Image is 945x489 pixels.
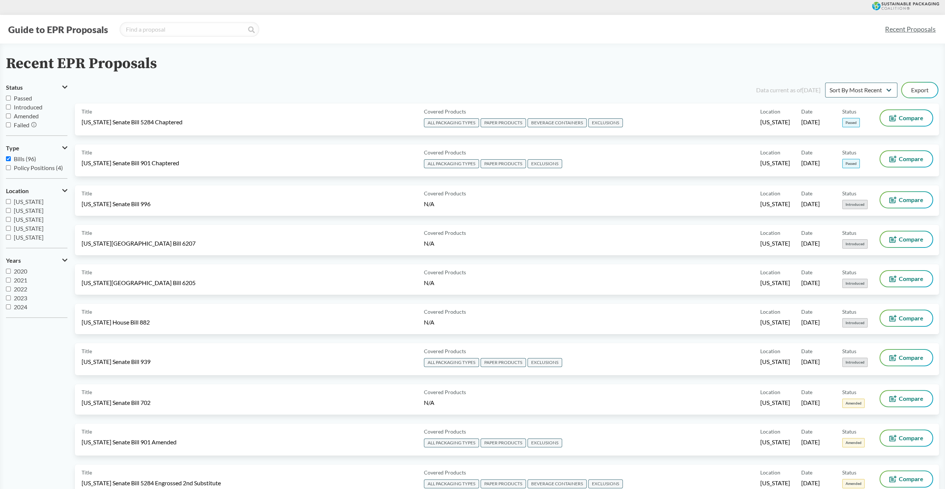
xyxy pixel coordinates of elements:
[842,229,856,237] span: Status
[6,105,11,109] input: Introduced
[82,189,92,197] span: Title
[424,428,466,435] span: Covered Products
[760,118,790,126] span: [US_STATE]
[801,159,820,167] span: [DATE]
[481,118,526,127] span: PAPER PRODUCTS
[6,142,67,154] button: Type
[6,257,21,264] span: Years
[842,318,868,327] span: Introduced
[760,108,780,115] span: Location
[842,428,856,435] span: Status
[481,438,526,447] span: PAPER PRODUCTS
[14,234,44,241] span: [US_STATE]
[14,303,27,310] span: 2024
[899,156,923,162] span: Compare
[82,388,92,396] span: Title
[527,438,562,447] span: EXCLUSIONS
[880,110,932,126] button: Compare
[899,115,923,121] span: Compare
[760,347,780,355] span: Location
[760,399,790,407] span: [US_STATE]
[899,276,923,282] span: Compare
[760,279,790,287] span: [US_STATE]
[424,108,466,115] span: Covered Products
[82,148,92,156] span: Title
[82,118,183,126] span: [US_STATE] Senate Bill 5284 Chaptered
[82,308,92,316] span: Title
[899,197,923,203] span: Compare
[424,240,434,247] span: N/A
[14,198,44,205] span: [US_STATE]
[760,200,790,208] span: [US_STATE]
[760,438,790,446] span: [US_STATE]
[6,254,67,267] button: Years
[760,239,790,247] span: [US_STATE]
[801,318,820,326] span: [DATE]
[842,399,865,408] span: Amended
[6,122,11,127] input: Failed
[760,388,780,396] span: Location
[842,388,856,396] span: Status
[801,239,820,247] span: [DATE]
[82,358,150,366] span: [US_STATE] Senate Bill 939
[6,208,11,213] input: [US_STATE]
[880,471,932,487] button: Compare
[801,229,812,237] span: Date
[842,279,868,288] span: Introduced
[424,319,434,326] span: N/A
[801,358,820,366] span: [DATE]
[801,438,820,446] span: [DATE]
[801,118,820,126] span: [DATE]
[760,229,780,237] span: Location
[760,358,790,366] span: [US_STATE]
[902,83,938,98] button: Export
[899,236,923,242] span: Compare
[842,469,856,476] span: Status
[842,438,865,447] span: Amended
[882,21,939,38] a: Recent Proposals
[6,235,11,240] input: [US_STATE]
[82,159,179,167] span: [US_STATE] Senate Bill 901 Chaptered
[6,295,11,300] input: 2023
[760,428,780,435] span: Location
[14,294,27,301] span: 2023
[6,269,11,274] input: 2020
[424,229,466,237] span: Covered Products
[6,23,110,35] button: Guide to EPR Proposals
[14,95,32,102] span: Passed
[6,114,11,118] input: Amended
[82,347,92,355] span: Title
[6,278,11,282] input: 2021
[424,469,466,476] span: Covered Products
[82,279,196,287] span: [US_STATE][GEOGRAPHIC_DATA] Bill 6205
[760,469,780,476] span: Location
[801,189,812,197] span: Date
[14,112,39,119] span: Amended
[424,347,466,355] span: Covered Products
[424,200,434,207] span: N/A
[14,121,29,128] span: Failed
[801,347,812,355] span: Date
[82,428,92,435] span: Title
[424,118,479,127] span: ALL PACKAGING TYPES
[801,268,812,276] span: Date
[588,118,623,127] span: EXCLUSIONS
[6,188,29,194] span: Location
[14,164,63,171] span: Policy Positions (4)
[14,155,36,162] span: Bills (96)
[842,159,860,168] span: Passed
[588,479,623,488] span: EXCLUSIONS
[899,396,923,402] span: Compare
[801,200,820,208] span: [DATE]
[6,96,11,100] input: Passed
[527,118,587,127] span: BEVERAGE CONTAINERS
[424,189,466,197] span: Covered Products
[760,189,780,197] span: Location
[760,148,780,156] span: Location
[82,200,150,208] span: [US_STATE] Senate Bill 996
[801,148,812,156] span: Date
[424,479,479,488] span: ALL PACKAGING TYPES
[6,165,11,170] input: Policy Positions (4)
[6,304,11,309] input: 2024
[801,428,812,435] span: Date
